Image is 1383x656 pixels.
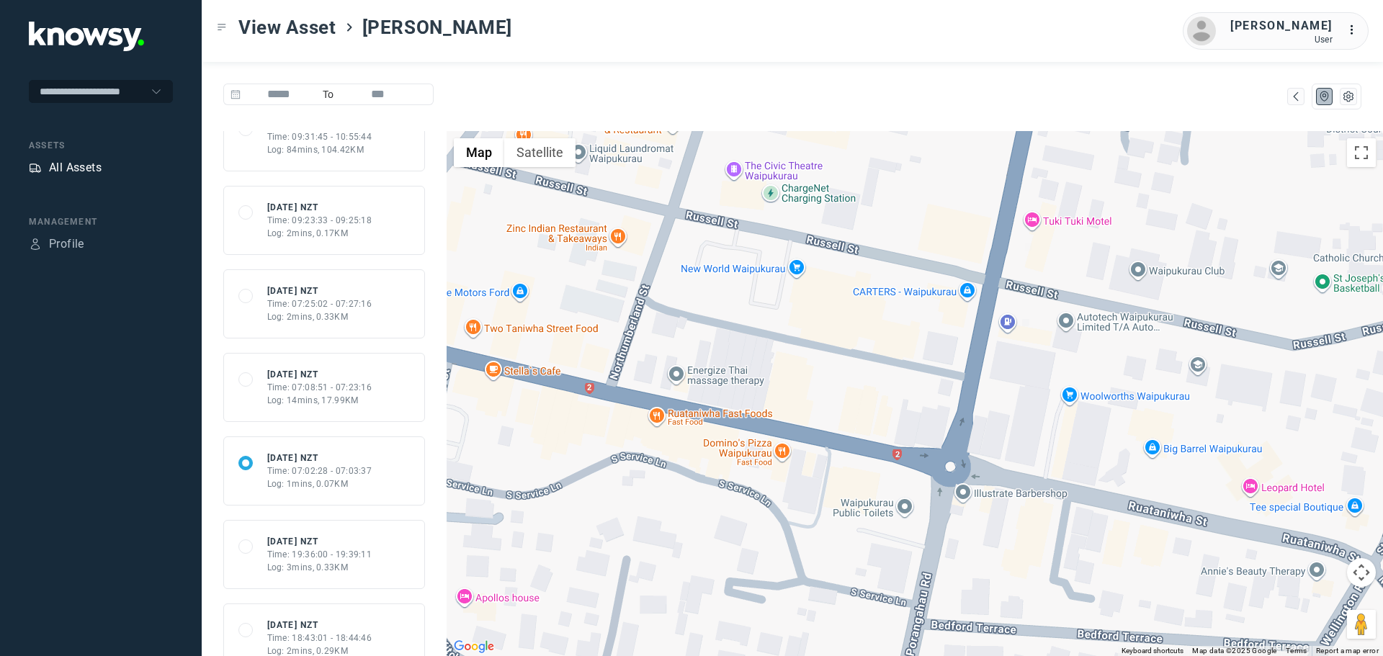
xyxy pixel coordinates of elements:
[267,464,372,477] div: Time: 07:02:28 - 07:03:37
[454,138,504,167] button: Show street map
[317,84,340,105] span: To
[49,159,102,176] div: All Assets
[1122,646,1183,656] button: Keyboard shortcuts
[1318,90,1331,103] div: Map
[238,14,336,40] span: View Asset
[29,159,102,176] a: AssetsAll Assets
[1289,90,1302,103] div: Map
[1347,558,1376,587] button: Map camera controls
[1286,647,1307,655] a: Terms (opens in new tab)
[29,238,42,251] div: Profile
[267,284,372,297] div: [DATE] NZT
[1348,24,1362,35] tspan: ...
[267,619,372,632] div: [DATE] NZT
[267,227,372,240] div: Log: 2mins, 0.17KM
[267,297,372,310] div: Time: 07:25:02 - 07:27:16
[267,632,372,644] div: Time: 18:43:01 - 18:44:46
[1347,22,1364,41] div: :
[1230,17,1333,35] div: [PERSON_NAME]
[217,22,227,32] div: Toggle Menu
[267,451,372,464] div: [DATE] NZT
[267,394,372,407] div: Log: 14mins, 17.99KM
[1347,610,1376,639] button: Drag Pegman onto the map to open Street View
[1347,22,1364,39] div: :
[450,637,498,656] img: Google
[29,139,173,152] div: Assets
[29,215,173,228] div: Management
[29,161,42,174] div: Assets
[267,368,372,381] div: [DATE] NZT
[267,535,372,548] div: [DATE] NZT
[267,477,372,490] div: Log: 1mins, 0.07KM
[450,637,498,656] a: Open this area in Google Maps (opens a new window)
[267,130,372,143] div: Time: 09:31:45 - 10:55:44
[1187,17,1216,45] img: avatar.png
[267,381,372,394] div: Time: 07:08:51 - 07:23:16
[504,138,576,167] button: Show satellite imagery
[267,548,372,561] div: Time: 19:36:00 - 19:39:11
[1192,647,1276,655] span: Map data ©2025 Google
[49,235,84,253] div: Profile
[1347,138,1376,167] button: Toggle fullscreen view
[29,22,144,51] img: Application Logo
[267,561,372,574] div: Log: 3mins, 0.33KM
[267,310,372,323] div: Log: 2mins, 0.33KM
[1342,90,1355,103] div: List
[267,201,372,214] div: [DATE] NZT
[1316,647,1379,655] a: Report a map error
[267,214,372,227] div: Time: 09:23:33 - 09:25:18
[267,143,372,156] div: Log: 84mins, 104.42KM
[1230,35,1333,45] div: User
[362,14,512,40] span: [PERSON_NAME]
[344,22,355,33] div: >
[29,235,84,253] a: ProfileProfile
